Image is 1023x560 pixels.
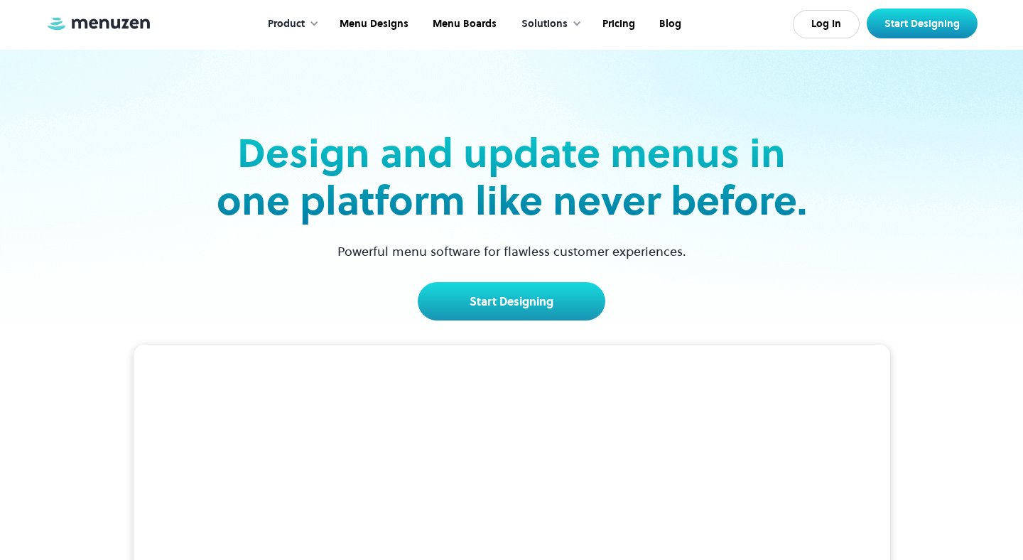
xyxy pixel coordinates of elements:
a: Menu Designs [326,2,419,46]
h2: Design and update menus in one platform like never before. [212,129,811,225]
a: Start Designing [418,282,605,321]
a: Start Designing [867,9,978,38]
div: Product [254,2,326,46]
a: Menu Boards [419,2,507,46]
div: Solutions [521,16,568,32]
div: Product [268,16,305,32]
a: Log In [793,10,860,38]
div: Solutions [507,2,589,46]
a: Pricing [589,2,646,46]
a: Blog [646,2,692,46]
p: Powerful menu software for flawless customer experiences. [320,242,704,261]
